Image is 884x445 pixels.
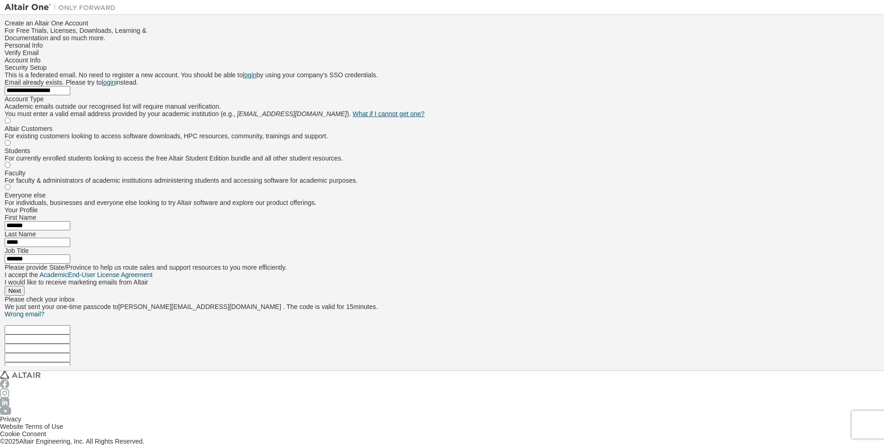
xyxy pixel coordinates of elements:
div: You must enter a valid email address provided by your academic institution (e.g., ). [5,110,879,117]
div: For individuals, businesses and everyone else looking to try Altair software and explore our prod... [5,199,879,206]
a: login [102,79,116,86]
div: Everyone else [5,192,879,199]
div: Account Info [5,56,879,64]
button: Next [5,286,25,296]
a: What if I cannot get one? [353,110,425,117]
div: Altair Customers [5,125,879,132]
div: Faculty [5,169,879,177]
a: Academic End-User License Agreement [40,271,153,278]
div: For faculty & administrators of academic institutions administering students and accessing softwa... [5,177,879,184]
label: Job Title [5,247,29,254]
img: Altair One [5,3,120,12]
div: Please check your inbox [5,296,879,303]
a: login [243,71,257,79]
div: Security Setup [5,64,879,71]
div: Academic emails outside our recognised list will require manual verification. [5,103,879,110]
div: Create an Altair One Account [5,19,879,27]
div: Verify Email [5,49,879,56]
label: I accept the [5,271,153,278]
a: Go back to the registration form [5,310,44,318]
span: [PERSON_NAME][EMAIL_ADDRESS][DOMAIN_NAME] [118,303,283,310]
div: For Free Trials, Licenses, Downloads, Learning & Documentation and so much more. [5,27,879,42]
div: Account Type [5,95,879,103]
label: Last Name [5,230,36,238]
label: First Name [5,214,36,221]
div: For currently enrolled students looking to access the free Altair Student Edition bundle and all ... [5,155,879,162]
span: [EMAIL_ADDRESS][DOMAIN_NAME] [237,110,347,117]
div: This is a federated email. No need to register a new account. You should be able to by using your... [5,71,879,79]
div: Students [5,147,879,155]
div: For existing customers looking to access software downloads, HPC resources, community, trainings ... [5,132,879,140]
div: Email already exists. Please try to instead. [5,79,879,86]
label: I would like to receive marketing emails from Altair [5,278,148,286]
div: Your Profile [5,206,879,214]
div: Please provide State/Province to help us route sales and support resources to you more efficiently. [5,264,879,271]
div: We just sent your one-time passcode to . The code is valid for 15 minutes. [5,303,879,318]
div: Personal Info [5,42,879,49]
